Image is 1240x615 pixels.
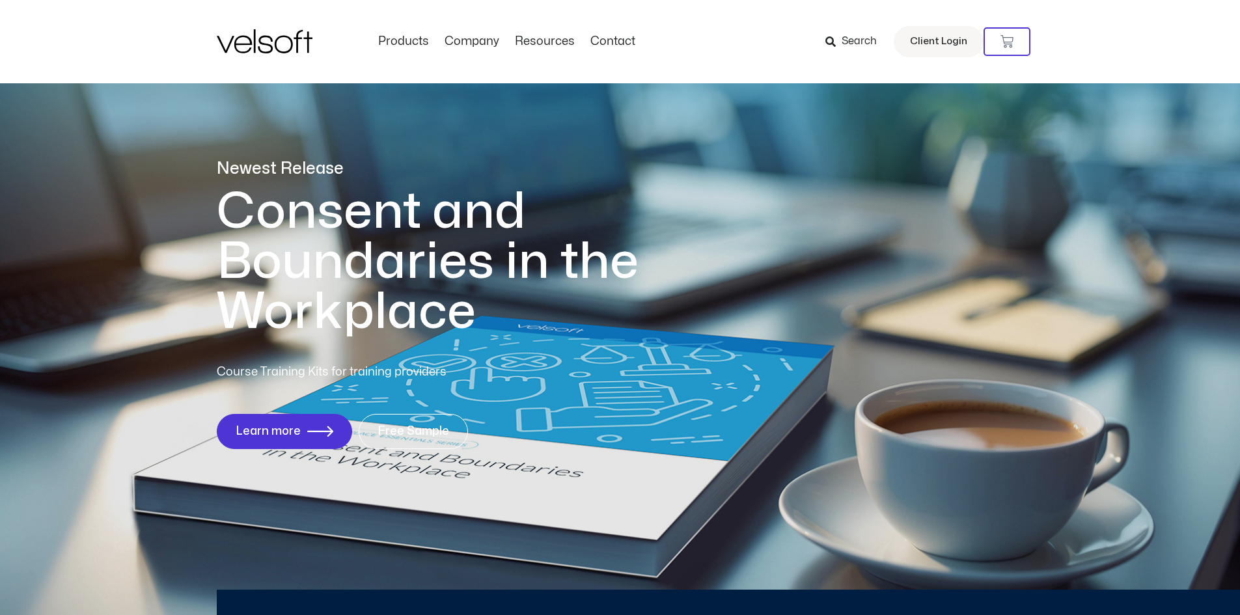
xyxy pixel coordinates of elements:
[217,29,312,53] img: Velsoft Training Materials
[825,31,886,53] a: Search
[894,26,984,57] a: Client Login
[359,414,468,449] a: Free Sample
[583,34,643,49] a: ContactMenu Toggle
[217,187,692,337] h1: Consent and Boundaries in the Workplace
[370,34,643,49] nav: Menu
[378,425,449,438] span: Free Sample
[437,34,507,49] a: CompanyMenu Toggle
[217,414,352,449] a: Learn more
[236,425,301,438] span: Learn more
[910,33,967,50] span: Client Login
[842,33,877,50] span: Search
[507,34,583,49] a: ResourcesMenu Toggle
[370,34,437,49] a: ProductsMenu Toggle
[217,363,541,381] p: Course Training Kits for training providers
[217,157,692,180] p: Newest Release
